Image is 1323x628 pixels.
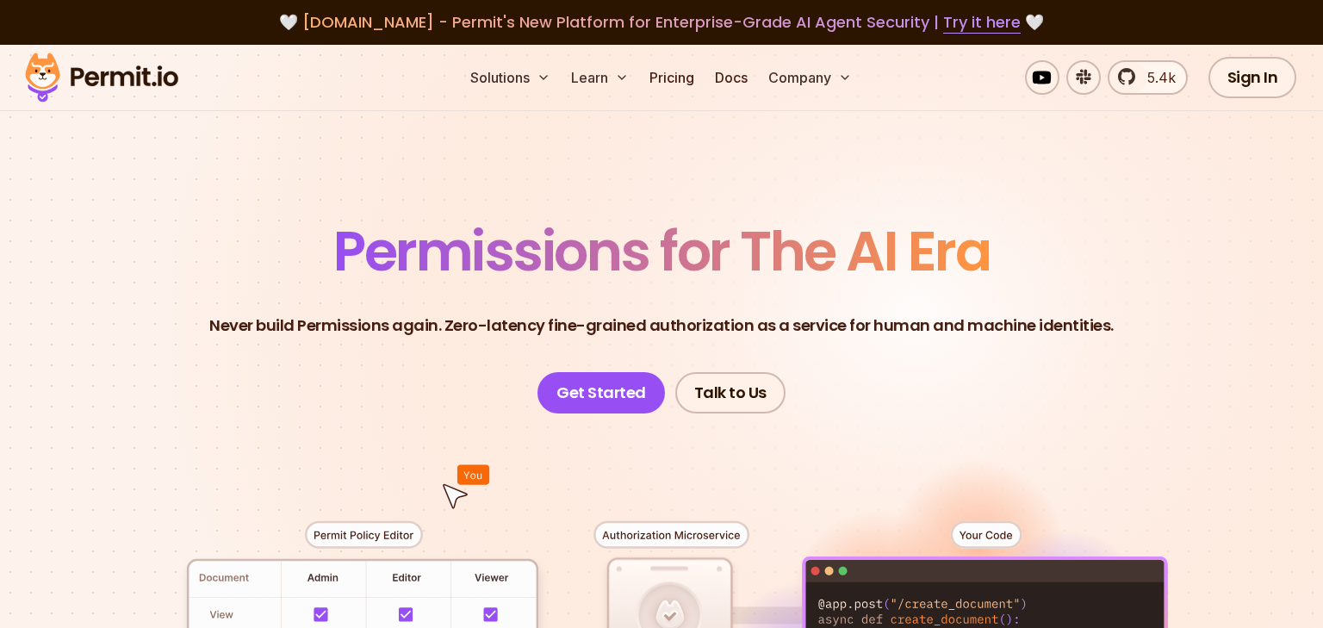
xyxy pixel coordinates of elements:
button: Learn [564,60,636,95]
a: Pricing [643,60,701,95]
img: Permit logo [17,48,186,107]
span: [DOMAIN_NAME] - Permit's New Platform for Enterprise-Grade AI Agent Security | [302,11,1021,33]
a: 5.4k [1108,60,1188,95]
button: Company [761,60,859,95]
button: Solutions [463,60,557,95]
span: Permissions for The AI Era [333,213,990,289]
a: Try it here [943,11,1021,34]
a: Talk to Us [675,372,786,413]
a: Sign In [1208,57,1297,98]
span: 5.4k [1137,67,1176,88]
a: Docs [708,60,755,95]
a: Get Started [537,372,665,413]
p: Never build Permissions again. Zero-latency fine-grained authorization as a service for human and... [209,314,1114,338]
div: 🤍 🤍 [41,10,1282,34]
